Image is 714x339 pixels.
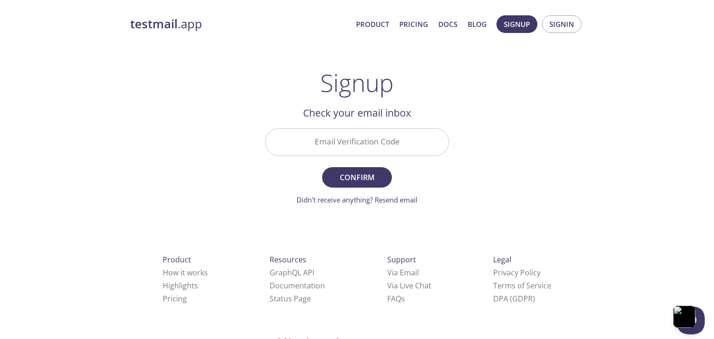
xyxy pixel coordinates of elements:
[493,254,511,265] span: Legal
[332,171,382,184] span: Confirm
[297,195,417,204] a: Didn't receive anything? Resend email
[163,293,187,304] a: Pricing
[163,280,198,291] a: Highlights
[387,280,431,291] a: Via Live Chat
[493,293,535,304] a: DPA (GDPR)
[356,18,389,30] a: Product
[542,15,582,33] button: Signin
[387,267,419,278] a: Via Email
[493,267,541,278] a: Privacy Policy
[163,254,191,265] span: Product
[387,254,416,265] span: Support
[438,18,457,30] a: Docs
[265,105,449,121] h2: Check your email inbox
[130,16,178,32] strong: testmail
[504,18,530,30] span: Signup
[270,280,325,291] a: Documentation
[322,167,392,188] button: Confirm
[270,293,311,304] a: Status Page
[130,16,349,32] a: testmail.app
[549,18,574,30] span: Signin
[496,15,537,33] button: Signup
[320,69,394,97] h1: Signup
[468,18,487,30] a: Blog
[493,280,551,291] a: Terms of Service
[401,293,405,304] span: s
[399,18,428,30] a: Pricing
[163,267,208,278] a: How it works
[387,293,405,304] a: FAQ
[270,267,314,278] a: GraphQL API
[270,254,306,265] span: Resources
